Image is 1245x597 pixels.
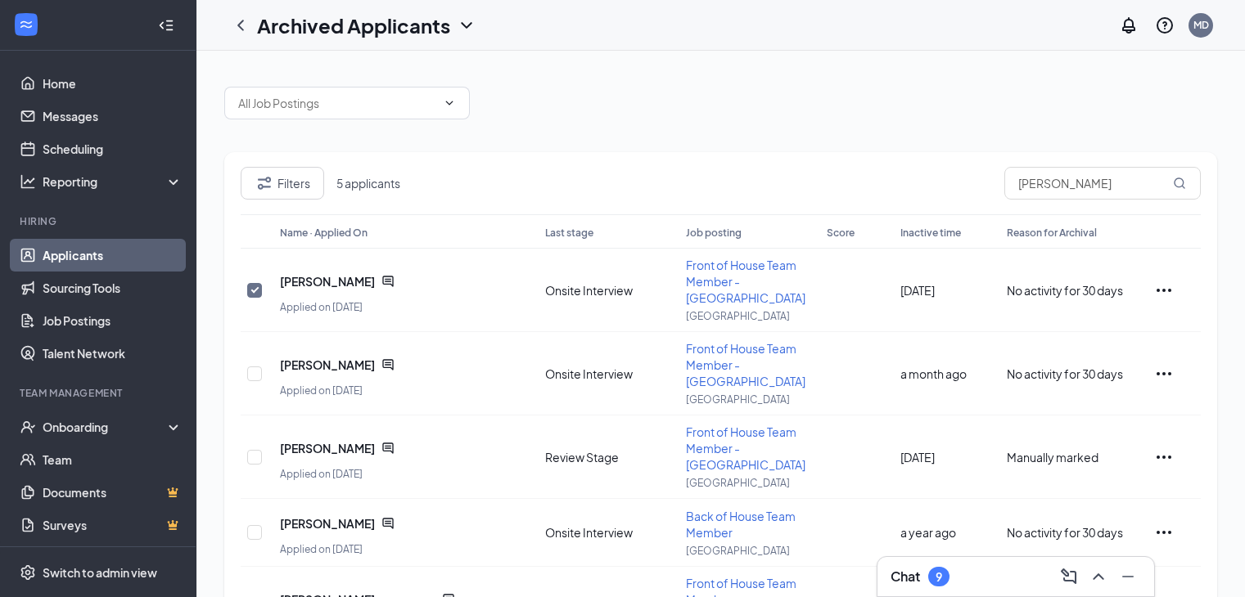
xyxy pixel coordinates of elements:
[1154,364,1174,384] svg: Ellipses
[280,384,363,397] span: Applied on [DATE]
[43,67,183,100] a: Home
[686,340,810,389] button: Front of House Team Member - [GEOGRAPHIC_DATA]
[686,309,810,323] p: [GEOGRAPHIC_DATA]
[280,301,363,313] span: Applied on [DATE]
[1004,167,1201,200] input: Search archived applicants
[43,476,183,509] a: DocumentsCrown
[827,227,855,239] span: Score
[280,440,375,456] span: [PERSON_NAME]
[43,100,183,132] a: Messages
[43,272,183,304] a: Sourcing Tools
[43,132,183,165] a: Scheduling
[1173,177,1186,190] svg: MagnifyingGlass
[1007,227,1097,239] span: Reason for Archival
[280,543,363,555] span: Applied on [DATE]
[1154,281,1174,300] svg: Ellipses
[1154,523,1174,542] svg: Ellipses
[43,239,183,272] a: Applicants
[1007,525,1123,540] span: No activity for 30 days
[238,94,436,112] input: All Job Postings
[280,357,375,373] span: [PERSON_NAME]
[20,386,179,400] div: Team Management
[1056,563,1082,590] button: ComposeMessage
[20,173,36,190] svg: Analysis
[43,304,183,337] a: Job Postings
[545,282,670,298] div: Onsite Interview
[827,222,855,241] button: Score
[43,564,157,581] div: Switch to admin view
[686,509,796,540] span: Back of House Team Member
[1193,18,1209,32] div: MD
[1007,450,1098,465] span: Manually marked
[241,167,324,200] button: Filter Filters
[1007,283,1123,298] span: No activity for 30 days
[1155,16,1175,35] svg: QuestionInfo
[280,273,375,290] span: [PERSON_NAME]
[381,358,395,371] svg: ChatActive
[158,17,174,34] svg: Collapse
[686,508,810,541] button: Back of House Team Member
[336,175,420,191] span: 5 applicants
[257,11,450,39] h1: Archived Applicants
[280,222,368,241] button: Name · Applied On
[18,16,34,33] svg: WorkstreamLogo
[381,442,395,455] svg: ChatActive
[686,258,805,305] span: Front of House Team Member - [GEOGRAPHIC_DATA]
[280,468,363,480] span: Applied on [DATE]
[1115,563,1141,590] button: Minimize
[545,449,670,465] div: Review Stage
[545,222,593,241] button: Last stage
[43,337,183,370] a: Talent Network
[1007,222,1097,241] button: Reason for Archival
[686,424,810,473] button: Front of House Team Member - [GEOGRAPHIC_DATA]
[43,419,169,435] div: Onboarding
[900,283,935,298] span: [DATE]
[686,341,805,388] span: Front of House Team Member - [GEOGRAPHIC_DATA]
[900,525,956,540] span: a year ago
[686,424,805,472] span: Front of House Team Member - [GEOGRAPHIC_DATA]
[1007,366,1123,381] span: No activity for 30 days
[545,524,670,541] div: Onsite Interview
[43,509,183,541] a: SurveysCrown
[1085,563,1112,590] button: ChevronUp
[686,393,810,406] p: [GEOGRAPHIC_DATA]
[686,544,810,558] p: [GEOGRAPHIC_DATA]
[686,257,810,306] button: Front of House Team Member - [GEOGRAPHIC_DATA]
[1059,567,1079,586] svg: ComposeMessage
[545,227,593,239] span: Last stage
[280,227,368,239] span: Name · Applied On
[936,570,942,584] div: 9
[1118,567,1138,586] svg: Minimize
[381,275,395,288] svg: ChatActive
[20,419,36,435] svg: UserCheck
[686,476,810,490] p: [GEOGRAPHIC_DATA]
[280,515,375,532] span: [PERSON_NAME]
[545,366,670,382] div: Onsite Interview
[900,366,967,381] span: a month ago
[43,443,183,476] a: Team
[20,214,179,228] div: Hiring
[43,173,183,190] div: Reporting
[1189,541,1229,581] iframe: Intercom live chat
[20,564,36,581] svg: Settings
[1119,16,1139,35] svg: Notifications
[891,568,920,586] h3: Chat
[1089,567,1108,586] svg: ChevronUp
[900,222,961,241] button: Inactive time
[900,450,935,465] span: [DATE]
[381,517,395,530] svg: ChatActive
[231,16,250,35] svg: ChevronLeft
[686,222,742,241] button: Job posting
[457,16,476,35] svg: ChevronDown
[1154,447,1174,467] svg: Ellipses
[900,227,961,239] span: Inactive time
[686,227,742,239] span: Job posting
[255,173,274,193] svg: Filter
[443,97,456,110] svg: ChevronDown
